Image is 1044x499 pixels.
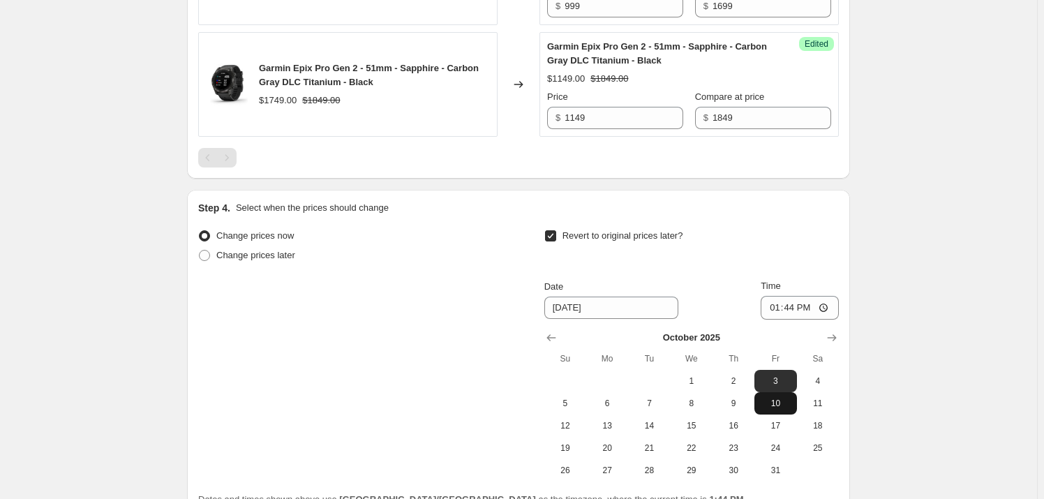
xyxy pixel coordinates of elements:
span: 31 [760,465,791,476]
span: 8 [676,398,707,409]
span: 20 [592,442,622,454]
span: Tu [634,353,664,364]
button: Monday October 13 2025 [586,415,628,437]
span: 5 [550,398,581,409]
button: Thursday October 2 2025 [713,370,754,392]
span: 30 [718,465,749,476]
span: 28 [634,465,664,476]
span: 29 [676,465,707,476]
button: Friday October 24 2025 [754,437,796,459]
button: Saturday October 4 2025 [797,370,839,392]
div: $1149.00 [547,72,585,86]
span: 11 [803,398,833,409]
span: Edited [805,38,828,50]
span: 18 [803,420,833,431]
span: $ [555,112,560,123]
button: Wednesday October 8 2025 [671,392,713,415]
span: 13 [592,420,622,431]
th: Saturday [797,348,839,370]
span: 4 [803,375,833,387]
span: Th [718,353,749,364]
button: Thursday October 30 2025 [713,459,754,482]
button: Friday October 3 2025 [754,370,796,392]
button: Show next month, November 2025 [822,328,842,348]
span: 7 [634,398,664,409]
button: Wednesday October 1 2025 [671,370,713,392]
p: Select when the prices should change [236,201,389,215]
span: Mo [592,353,622,364]
span: 1 [676,375,707,387]
th: Sunday [544,348,586,370]
img: 104_5a18af17-60c0-433f-9625-d06146a703a1_80x.jpg [206,64,248,105]
span: 22 [676,442,707,454]
strike: $1849.00 [590,72,628,86]
button: Monday October 20 2025 [586,437,628,459]
button: Show previous month, September 2025 [542,328,561,348]
th: Tuesday [628,348,670,370]
span: 2 [718,375,749,387]
span: Price [547,91,568,102]
th: Thursday [713,348,754,370]
button: Tuesday October 14 2025 [628,415,670,437]
span: 12 [550,420,581,431]
span: Garmin Epix Pro Gen 2 - 51mm - Sapphire - Carbon Gray DLC Titanium - Black [547,41,767,66]
span: 15 [676,420,707,431]
span: Time [761,281,780,291]
button: Wednesday October 29 2025 [671,459,713,482]
div: $1749.00 [259,94,297,107]
button: Wednesday October 22 2025 [671,437,713,459]
nav: Pagination [198,148,237,167]
button: Saturday October 25 2025 [797,437,839,459]
span: 23 [718,442,749,454]
button: Friday October 10 2025 [754,392,796,415]
span: Fr [760,353,791,364]
button: Monday October 27 2025 [586,459,628,482]
span: Date [544,281,563,292]
button: Tuesday October 7 2025 [628,392,670,415]
button: Sunday October 5 2025 [544,392,586,415]
button: Sunday October 12 2025 [544,415,586,437]
input: 12:00 [761,296,839,320]
span: 9 [718,398,749,409]
input: 9/26/2025 [544,297,678,319]
th: Monday [586,348,628,370]
th: Wednesday [671,348,713,370]
button: Friday October 17 2025 [754,415,796,437]
button: Sunday October 26 2025 [544,459,586,482]
th: Friday [754,348,796,370]
strike: $1849.00 [302,94,340,107]
span: $ [703,112,708,123]
span: 27 [592,465,622,476]
span: Sa [803,353,833,364]
span: We [676,353,707,364]
h2: Step 4. [198,201,230,215]
button: Thursday October 9 2025 [713,392,754,415]
span: Compare at price [695,91,765,102]
button: Friday October 31 2025 [754,459,796,482]
span: 21 [634,442,664,454]
button: Saturday October 18 2025 [797,415,839,437]
span: Revert to original prices later? [562,230,683,241]
button: Monday October 6 2025 [586,392,628,415]
span: 3 [760,375,791,387]
button: Saturday October 11 2025 [797,392,839,415]
span: Garmin Epix Pro Gen 2 - 51mm - Sapphire - Carbon Gray DLC Titanium - Black [259,63,479,87]
button: Tuesday October 28 2025 [628,459,670,482]
span: $ [703,1,708,11]
button: Tuesday October 21 2025 [628,437,670,459]
span: 16 [718,420,749,431]
span: 10 [760,398,791,409]
span: $ [555,1,560,11]
span: Change prices later [216,250,295,260]
span: 14 [634,420,664,431]
span: 26 [550,465,581,476]
button: Sunday October 19 2025 [544,437,586,459]
span: Su [550,353,581,364]
span: 6 [592,398,622,409]
span: 17 [760,420,791,431]
button: Thursday October 16 2025 [713,415,754,437]
button: Wednesday October 15 2025 [671,415,713,437]
button: Thursday October 23 2025 [713,437,754,459]
span: 19 [550,442,581,454]
span: 25 [803,442,833,454]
